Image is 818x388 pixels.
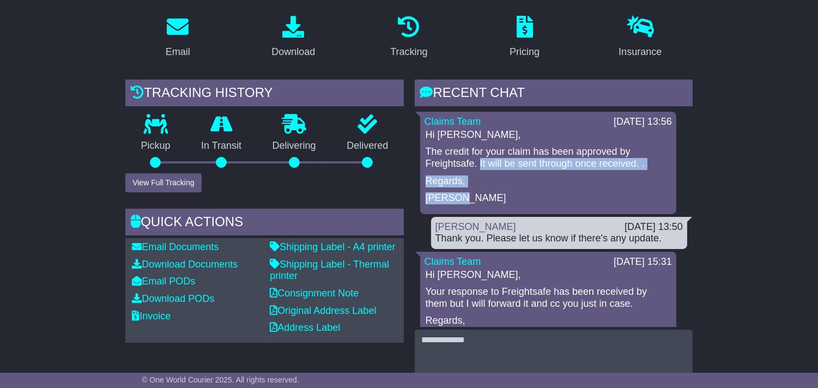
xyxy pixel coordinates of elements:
p: Hi [PERSON_NAME], [426,269,671,281]
p: The credit for your claim has been approved by Freightsafe. It will be sent through once received. . [426,146,671,169]
a: Invoice [132,311,171,322]
a: Tracking [383,12,434,63]
p: Regards, [426,175,671,187]
a: Shipping Label - A4 printer [270,241,395,252]
div: Tracking history [125,80,403,109]
div: Download [271,45,315,59]
div: Thank you. Please let us know if there's any update. [435,233,683,245]
a: Email [159,12,197,63]
a: Email Documents [132,241,219,252]
div: Insurance [619,45,662,59]
a: Claims Team [425,256,481,267]
p: Hi [PERSON_NAME], [426,129,671,141]
a: Claims Team [425,116,481,127]
div: Tracking [390,45,427,59]
div: [DATE] 13:50 [625,221,683,233]
a: Download [264,12,322,63]
a: Email PODs [132,276,195,287]
span: © One World Courier 2025. All rights reserved. [142,375,299,384]
div: Pricing [510,45,540,59]
a: Consignment Note [270,288,359,299]
p: Pickup [125,140,186,152]
a: Insurance [611,12,669,63]
button: View Full Tracking [125,173,201,192]
div: RECENT CHAT [415,80,693,109]
p: Your response to Freightsafe has been received by them but I will forward it and cc you just in c... [426,286,671,310]
p: Delivered [331,140,404,152]
a: Address Label [270,322,340,333]
p: In Transit [186,140,257,152]
a: [PERSON_NAME] [435,221,516,232]
a: Download Documents [132,259,238,270]
a: Original Address Label [270,305,376,316]
p: [PERSON_NAME] [426,192,671,204]
a: Download PODs [132,293,214,304]
p: Delivering [257,140,331,152]
div: [DATE] 15:31 [614,256,672,268]
div: Email [166,45,190,59]
a: Pricing [502,12,547,63]
p: Regards, [426,315,671,327]
div: [DATE] 13:56 [614,116,672,128]
div: Quick Actions [125,209,403,238]
a: Shipping Label - Thermal printer [270,259,389,282]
